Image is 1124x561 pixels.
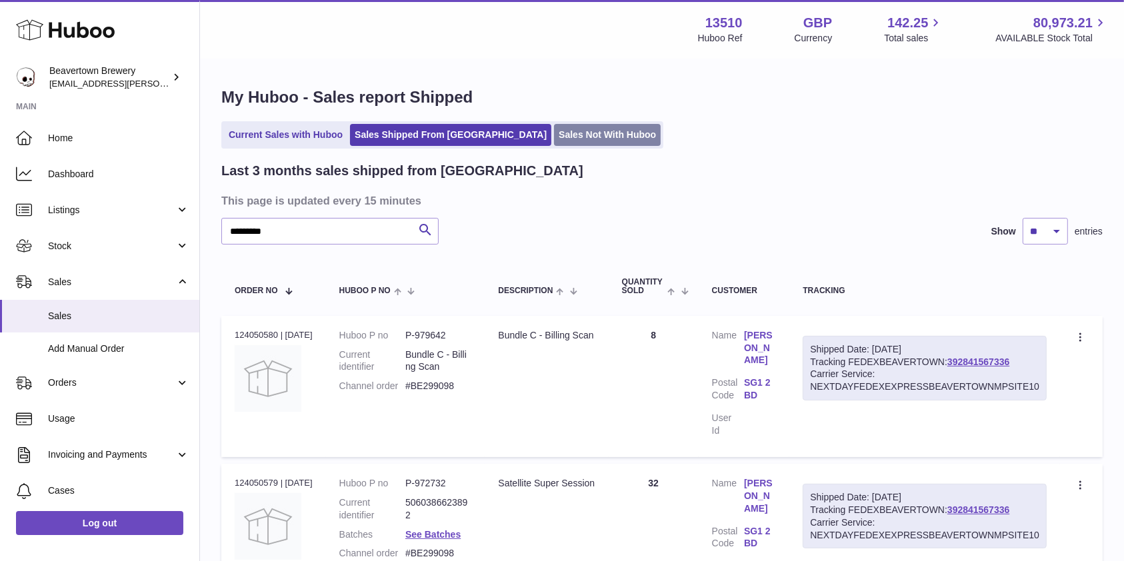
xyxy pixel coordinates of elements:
span: Invoicing and Payments [48,448,175,461]
img: no-photo.jpg [235,345,301,412]
h3: This page is updated every 15 minutes [221,193,1099,208]
span: Sales [48,276,175,288]
span: Cases [48,484,189,497]
h2: Last 3 months sales shipped from [GEOGRAPHIC_DATA] [221,162,583,180]
dd: 5060386623892 [405,496,471,522]
span: Huboo P no [339,286,391,295]
div: Satellite Super Session [498,477,595,490]
dt: Huboo P no [339,477,405,490]
dt: Channel order [339,547,405,560]
a: 80,973.21 AVAILABLE Stock Total [995,14,1108,45]
a: SG1 2BD [744,525,776,550]
a: [PERSON_NAME] [744,477,776,515]
td: 8 [609,316,699,457]
dd: #BE299098 [405,380,471,392]
span: Stock [48,240,175,253]
label: Show [991,225,1016,238]
div: Shipped Date: [DATE] [810,343,1039,356]
span: Total sales [884,32,943,45]
a: Log out [16,511,183,535]
dt: Huboo P no [339,329,405,342]
a: 142.25 Total sales [884,14,943,45]
span: AVAILABLE Stock Total [995,32,1108,45]
span: entries [1075,225,1103,238]
div: Carrier Service: NEXTDAYFEDEXEXPRESSBEAVERTOWNMPSITE10 [810,368,1039,393]
span: Home [48,132,189,145]
div: Shipped Date: [DATE] [810,491,1039,504]
a: 392841567336 [947,504,1009,515]
dt: Postal Code [712,525,744,554]
strong: GBP [803,14,832,32]
dd: Bundle C - Billing Scan [405,348,471,374]
span: Dashboard [48,168,189,181]
img: no-photo.jpg [235,493,301,560]
a: Current Sales with Huboo [224,124,347,146]
a: [PERSON_NAME] [744,329,776,367]
div: Bundle C - Billing Scan [498,329,595,342]
dt: Current identifier [339,496,405,522]
a: See Batches [405,529,461,540]
div: 124050579 | [DATE] [235,477,313,489]
div: Customer [712,286,777,295]
div: Currency [795,32,833,45]
div: Tracking [803,286,1047,295]
dt: Postal Code [712,376,744,405]
div: Carrier Service: NEXTDAYFEDEXEXPRESSBEAVERTOWNMPSITE10 [810,516,1039,542]
dd: P-972732 [405,477,471,490]
span: 80,973.21 [1033,14,1093,32]
div: Beavertown Brewery [49,65,169,90]
h1: My Huboo - Sales report Shipped [221,87,1103,108]
span: Add Manual Order [48,342,189,355]
div: 124050580 | [DATE] [235,329,313,341]
span: Quantity Sold [622,278,665,295]
span: 142.25 [887,14,928,32]
span: Listings [48,204,175,217]
span: Order No [235,286,278,295]
span: Orders [48,376,175,389]
a: SG1 2BD [744,376,776,402]
span: [EMAIL_ADDRESS][PERSON_NAME][DOMAIN_NAME] [49,78,267,89]
div: Tracking FEDEXBEAVERTOWN: [803,336,1047,401]
dd: #BE299098 [405,547,471,560]
strong: 13510 [705,14,743,32]
a: Sales Not With Huboo [554,124,661,146]
a: Sales Shipped From [GEOGRAPHIC_DATA] [350,124,551,146]
dt: Channel order [339,380,405,392]
div: Huboo Ref [698,32,743,45]
div: Tracking FEDEXBEAVERTOWN: [803,484,1047,549]
dt: Name [712,329,744,370]
dt: Batches [339,528,405,541]
dt: User Id [712,412,744,437]
dt: Current identifier [339,348,405,374]
dt: Name [712,477,744,518]
span: Description [498,286,553,295]
img: kit.lowe@beavertownbrewery.co.uk [16,67,36,87]
span: Usage [48,412,189,425]
span: Sales [48,310,189,322]
dd: P-979642 [405,329,471,342]
a: 392841567336 [947,356,1009,367]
